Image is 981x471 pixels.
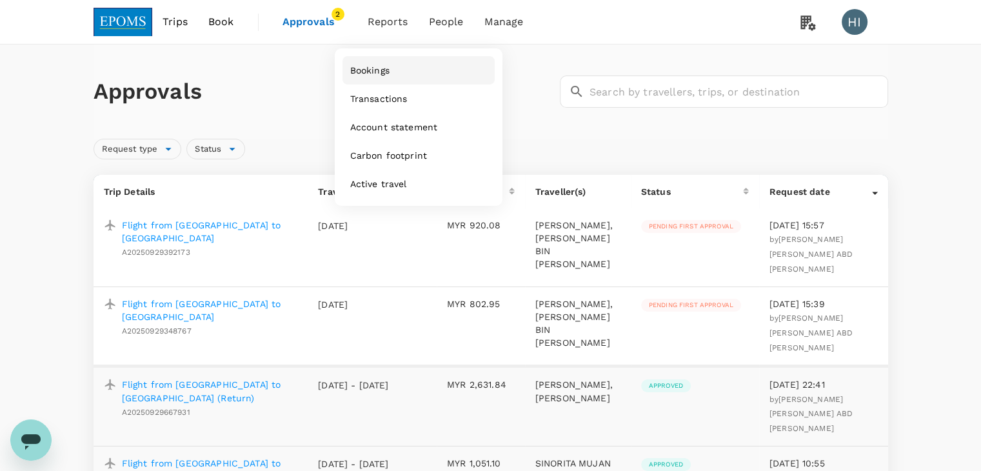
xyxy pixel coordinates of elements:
span: Reports [368,14,408,30]
a: Account statement [342,113,495,141]
p: MYR 920.08 [447,219,515,232]
p: [PERSON_NAME], [PERSON_NAME] BIN [PERSON_NAME] [535,219,620,270]
span: 2 [332,8,344,21]
p: [DATE] - [DATE] [318,457,389,470]
p: [DATE] 15:39 [769,297,878,310]
p: MYR 1,051.10 [447,457,515,470]
span: Account statement [350,121,438,134]
span: Status [187,143,229,155]
a: Flight from [GEOGRAPHIC_DATA] to [GEOGRAPHIC_DATA] (Return) [122,378,298,404]
span: Active travel [350,177,407,190]
span: Manage [484,14,523,30]
span: by [769,235,853,274]
div: Status [186,139,245,159]
span: Pending first approval [641,301,741,310]
span: [PERSON_NAME] [PERSON_NAME] ABD [PERSON_NAME] [769,235,853,274]
input: Search by travellers, trips, or destination [590,75,888,108]
p: MYR 802.95 [447,297,515,310]
p: [DATE] 10:55 [769,457,878,470]
span: Approvals [282,14,347,30]
span: A20250929392173 [122,248,190,257]
div: HI [842,9,867,35]
span: Book [208,14,234,30]
p: MYR 2,631.84 [447,378,515,391]
a: Carbon footprint [342,141,495,170]
span: A20250929667931 [122,408,190,417]
a: Bookings [342,56,495,85]
iframe: Button to launch messaging window [10,419,52,461]
span: Pending first approval [641,222,741,231]
span: Request type [94,143,166,155]
p: [DATE] [318,219,389,232]
p: [DATE] - [DATE] [318,379,389,392]
p: Traveller(s) [535,185,620,198]
div: Travel date [318,185,421,198]
span: Trips [163,14,188,30]
span: People [429,14,464,30]
p: [DATE] 22:41 [769,378,878,391]
span: Carbon footprint [350,149,427,162]
span: A20250929348767 [122,326,192,336]
div: Request type [94,139,182,159]
p: [DATE] [318,298,389,311]
div: Status [641,185,743,198]
a: Transactions [342,85,495,113]
p: [PERSON_NAME], [PERSON_NAME] [535,378,620,404]
h1: Approvals [94,78,555,105]
p: Trip Details [104,185,298,198]
a: Flight from [GEOGRAPHIC_DATA] to [GEOGRAPHIC_DATA] [122,219,298,245]
p: [DATE] 15:57 [769,219,878,232]
span: by [769,314,853,352]
span: by [769,395,853,434]
p: [PERSON_NAME], [PERSON_NAME] BIN [PERSON_NAME] [535,297,620,349]
a: Active travel [342,170,495,198]
div: Request date [769,185,872,198]
img: EPOMS SDN BHD [94,8,153,36]
a: Flight from [GEOGRAPHIC_DATA] to [GEOGRAPHIC_DATA] [122,297,298,323]
span: [PERSON_NAME] [PERSON_NAME] ABD [PERSON_NAME] [769,395,853,434]
span: Bookings [350,64,390,77]
span: [PERSON_NAME] [PERSON_NAME] ABD [PERSON_NAME] [769,314,853,352]
span: Approved [641,460,691,469]
span: Transactions [350,92,408,105]
span: Approved [641,381,691,390]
